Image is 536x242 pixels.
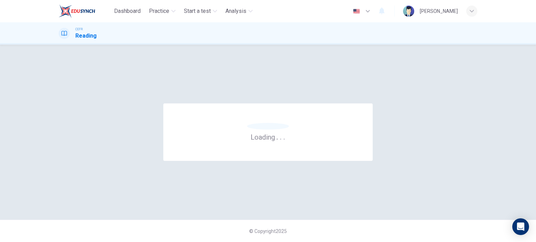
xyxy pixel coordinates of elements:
span: CEFR [75,27,83,32]
h6: . [280,131,282,142]
a: EduSynch logo [59,4,111,18]
img: Profile picture [403,6,414,17]
span: Practice [149,7,169,15]
h6: . [283,131,285,142]
button: Practice [146,5,178,17]
h6: Loading [251,132,285,141]
span: Start a test [184,7,211,15]
div: Open Intercom Messenger [512,218,529,235]
button: Dashboard [111,5,143,17]
h1: Reading [75,32,97,40]
span: Analysis [225,7,246,15]
img: en [352,9,361,14]
span: © Copyright 2025 [249,228,287,234]
h6: . [276,131,278,142]
span: Dashboard [114,7,141,15]
button: Analysis [223,5,255,17]
div: [PERSON_NAME] [420,7,458,15]
img: EduSynch logo [59,4,95,18]
button: Start a test [181,5,220,17]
